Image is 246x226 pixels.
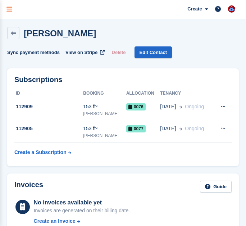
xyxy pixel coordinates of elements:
span: Create [187,5,202,13]
div: Create a Subscription [14,149,67,156]
h2: Subscriptions [14,76,232,84]
span: Ongoing [185,126,204,131]
div: 112905 [14,125,83,132]
span: 0077 [126,125,146,132]
span: View on Stripe [65,49,97,56]
div: 153 ft² [83,125,126,132]
button: Delete [109,46,129,58]
div: No invoices available yet [34,198,130,207]
th: Allocation [126,88,160,99]
a: Edit Contact [135,46,172,58]
a: Guide [200,181,232,193]
div: Create an Invoice [34,217,76,225]
a: Create a Subscription [14,146,71,159]
div: 112909 [14,103,83,110]
th: Booking [83,88,126,99]
span: [DATE] [160,125,176,132]
h2: [PERSON_NAME] [24,28,96,38]
div: [PERSON_NAME] [83,110,126,117]
th: Tenancy [160,88,213,99]
div: [PERSON_NAME] [83,132,126,139]
a: Create an Invoice [34,217,130,225]
img: Scott Ritchie [228,5,235,13]
th: ID [14,88,83,99]
a: View on Stripe [63,46,106,58]
h2: Invoices [14,181,43,193]
button: Sync payment methods [7,46,60,58]
div: Invoices are generated on their billing date. [34,207,130,214]
span: [DATE] [160,103,176,110]
div: 153 ft² [83,103,126,110]
span: 0076 [126,103,146,110]
span: Ongoing [185,104,204,109]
